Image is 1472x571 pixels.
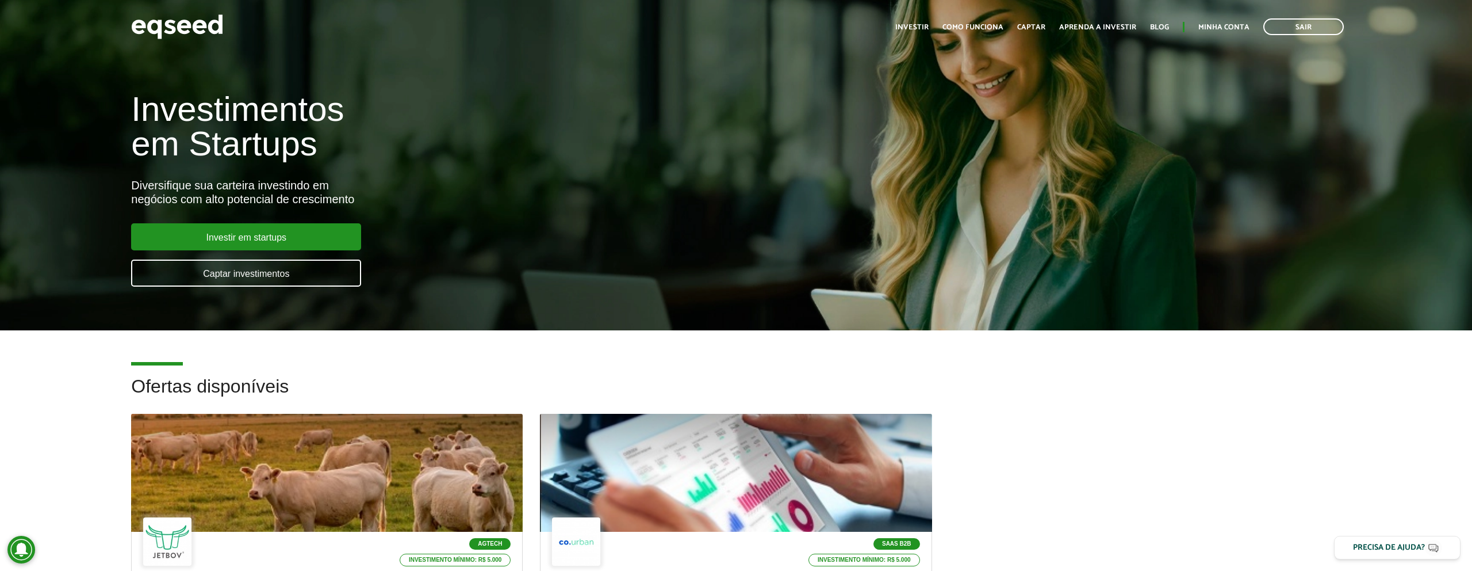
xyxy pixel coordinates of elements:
[131,178,850,206] div: Diversifique sua carteira investindo em negócios com alto potencial de crescimento
[1198,24,1249,31] a: Minha conta
[131,12,223,42] img: EqSeed
[1150,24,1169,31] a: Blog
[469,538,511,550] p: Agtech
[873,538,920,550] p: SaaS B2B
[131,376,1340,414] h2: Ofertas disponíveis
[895,24,929,31] a: Investir
[131,223,361,250] a: Investir em startups
[942,24,1003,31] a: Como funciona
[131,92,850,161] h1: Investimentos em Startups
[400,554,511,566] p: Investimento mínimo: R$ 5.000
[1263,18,1344,35] a: Sair
[808,554,920,566] p: Investimento mínimo: R$ 5.000
[1059,24,1136,31] a: Aprenda a investir
[131,260,361,287] a: Captar investimentos
[1017,24,1045,31] a: Captar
